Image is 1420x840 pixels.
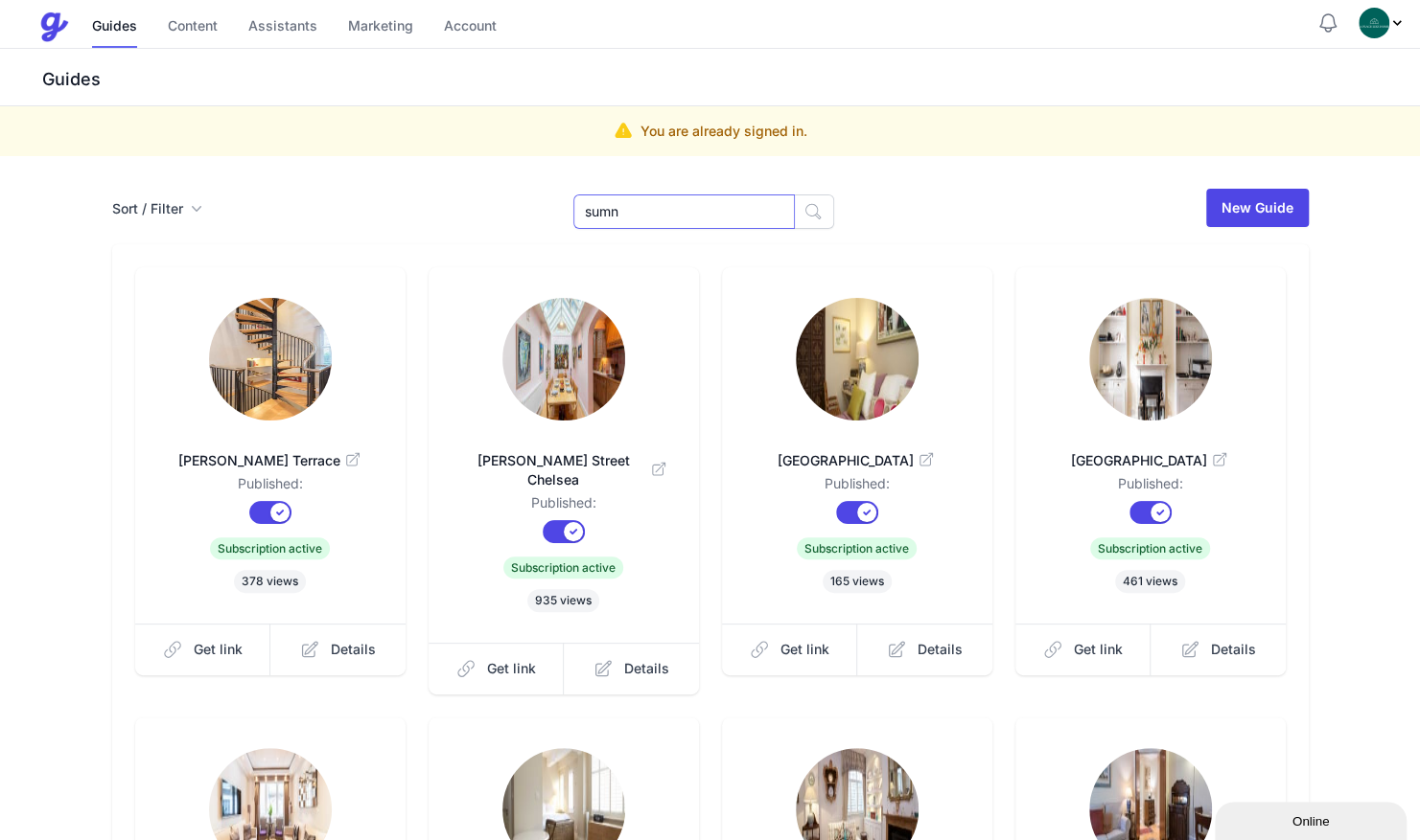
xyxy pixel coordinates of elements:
dd: Published: [753,474,962,501]
a: [PERSON_NAME] Terrace [166,428,375,474]
a: Details [270,624,406,675]
span: 461 views [1115,570,1185,593]
input: Search Guides [573,194,795,229]
a: Details [1151,624,1286,675]
dd: Published: [1046,474,1255,501]
span: Get link [1074,640,1123,659]
img: oovs19i4we9w73xo0bfpgswpi0cd [1359,8,1389,38]
span: 935 views [527,589,599,612]
p: You are already signed in. [640,122,807,141]
a: Account [444,7,497,48]
a: [GEOGRAPHIC_DATA] [1046,428,1255,474]
img: Guestive Guides [38,11,69,42]
span: Get link [194,640,243,659]
a: Get link [429,643,565,694]
span: 165 views [823,570,892,593]
a: Get link [1015,624,1152,675]
span: [GEOGRAPHIC_DATA] [1046,451,1255,470]
a: Content [168,7,218,48]
span: Subscription active [210,537,330,559]
iframe: chat widget [1215,798,1410,840]
a: New Guide [1206,189,1309,227]
span: [PERSON_NAME] Street Chelsea [459,451,668,489]
span: Details [1211,640,1256,659]
a: Assistants [248,7,317,48]
img: mtasz01fldrr9v8cnif9arsj44ov [209,298,332,420]
span: Subscription active [1090,537,1210,559]
span: Get link [780,640,829,659]
h3: Guides [38,68,1420,91]
img: wq8sw0j47qm6nw759ko380ndfzun [502,298,625,420]
span: Get link [487,659,536,678]
img: 9b5v0ir1hdq8hllsqeesm40py5rd [796,298,919,420]
span: [GEOGRAPHIC_DATA] [753,451,962,470]
dd: Published: [459,493,668,520]
a: Details [564,643,699,694]
a: Get link [135,624,271,675]
div: Profile Menu [1359,8,1405,38]
span: Details [918,640,963,659]
span: Details [331,640,376,659]
a: [GEOGRAPHIC_DATA] [753,428,962,474]
dd: Published: [166,474,375,501]
button: Sort / Filter [112,199,202,218]
span: Details [624,659,669,678]
span: 378 views [234,570,306,593]
a: Get link [722,624,858,675]
span: Subscription active [797,537,917,559]
span: Subscription active [503,556,623,579]
a: Guides [92,7,137,48]
a: Marketing [348,7,413,48]
img: hdmgvwaq8kfuacaafu0ghkkjd0oq [1089,298,1212,420]
a: [PERSON_NAME] Street Chelsea [459,428,668,493]
span: [PERSON_NAME] Terrace [166,451,375,470]
button: Notifications [1316,11,1339,34]
a: Details [857,624,992,675]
